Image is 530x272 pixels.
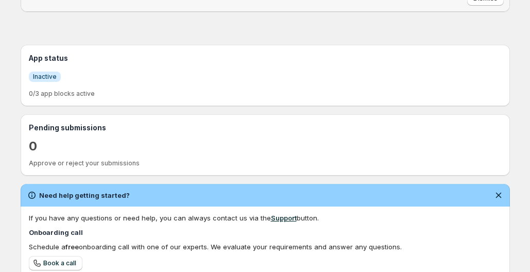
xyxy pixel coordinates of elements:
p: Approve or reject your submissions [29,159,502,167]
h2: Need help getting started? [39,190,130,200]
button: Dismiss notification [491,188,506,202]
h3: App status [29,53,502,63]
a: Book a call [29,256,82,270]
a: InfoInactive [29,71,61,82]
h3: Pending submissions [29,123,502,133]
span: Book a call [43,259,76,267]
b: free [65,243,79,251]
div: If you have any questions or need help, you can always contact us via the button. [29,213,502,223]
span: Inactive [33,73,57,81]
p: 0/3 app blocks active [29,90,502,98]
div: Schedule a onboarding call with one of our experts. We evaluate your requirements and answer any ... [29,242,502,252]
a: Support [271,214,297,222]
a: 0 [29,138,37,155]
h4: Onboarding call [29,227,502,237]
